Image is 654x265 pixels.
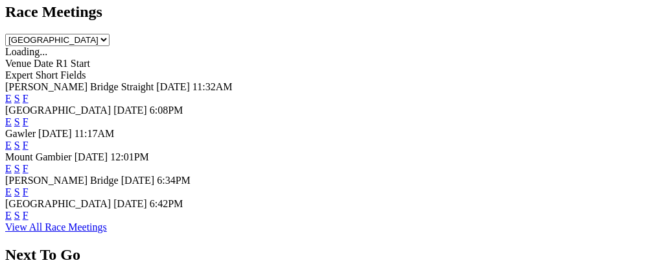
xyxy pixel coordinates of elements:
[14,210,20,221] a: S
[5,186,12,197] a: E
[5,116,12,127] a: E
[5,140,12,151] a: E
[5,246,649,264] h2: Next To Go
[5,81,154,92] span: [PERSON_NAME] Bridge Straight
[157,175,191,186] span: 6:34PM
[5,3,649,21] h2: Race Meetings
[23,186,29,197] a: F
[23,210,29,221] a: F
[60,69,86,81] span: Fields
[150,198,183,209] span: 6:42PM
[23,116,29,127] a: F
[75,128,115,139] span: 11:17AM
[14,116,20,127] a: S
[5,58,31,69] span: Venue
[5,210,12,221] a: E
[36,69,58,81] span: Short
[5,46,47,57] span: Loading...
[5,163,12,174] a: E
[113,198,147,209] span: [DATE]
[5,93,12,104] a: E
[5,221,107,233] a: View All Race Meetings
[156,81,190,92] span: [DATE]
[38,128,72,139] span: [DATE]
[14,93,20,104] a: S
[150,105,183,116] span: 6:08PM
[14,140,20,151] a: S
[5,198,111,209] span: [GEOGRAPHIC_DATA]
[34,58,53,69] span: Date
[14,163,20,174] a: S
[75,151,108,162] span: [DATE]
[5,105,111,116] span: [GEOGRAPHIC_DATA]
[113,105,147,116] span: [DATE]
[5,175,119,186] span: [PERSON_NAME] Bridge
[5,69,33,81] span: Expert
[56,58,90,69] span: R1 Start
[5,151,72,162] span: Mount Gambier
[14,186,20,197] a: S
[23,163,29,174] a: F
[23,93,29,104] a: F
[110,151,149,162] span: 12:01PM
[193,81,233,92] span: 11:32AM
[121,175,155,186] span: [DATE]
[23,140,29,151] a: F
[5,128,36,139] span: Gawler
